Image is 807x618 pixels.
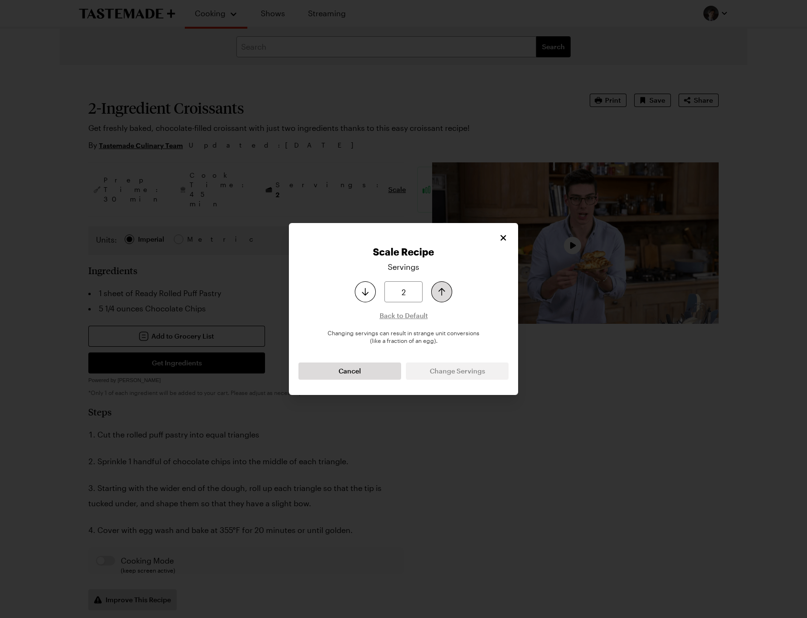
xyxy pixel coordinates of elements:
[298,246,509,257] h2: Scale Recipe
[388,261,419,273] p: Servings
[298,329,509,344] p: Changing servings can result in strange unit conversions (like a fraction of an egg).
[298,362,401,380] button: Cancel
[498,233,509,243] button: Close
[380,311,428,320] span: Back to Default
[431,281,452,302] button: Increase serving size by one
[339,366,361,376] span: Cancel
[355,281,376,302] button: Decrease serving size by one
